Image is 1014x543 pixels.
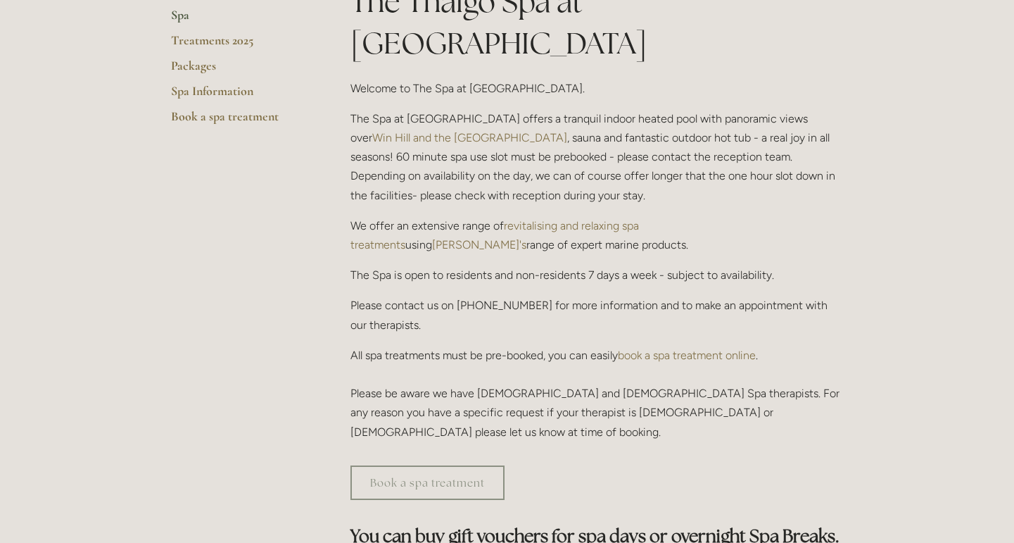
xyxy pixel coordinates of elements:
a: Packages [171,58,305,83]
a: [PERSON_NAME]'s [432,238,526,251]
a: Spa [171,7,305,32]
a: book a spa treatment online [618,349,756,362]
p: Please contact us on [PHONE_NUMBER] for more information and to make an appointment with our ther... [350,296,844,334]
p: The Spa is open to residents and non-residents 7 days a week - subject to availability. [350,266,844,285]
p: The Spa at [GEOGRAPHIC_DATA] offers a tranquil indoor heated pool with panoramic views over , sau... [350,109,844,205]
a: Book a spa treatment [171,108,305,134]
p: Welcome to The Spa at [GEOGRAPHIC_DATA]. [350,79,844,98]
a: Spa Information [171,83,305,108]
a: Treatments 2025 [171,32,305,58]
p: We offer an extensive range of using range of expert marine products. [350,216,844,254]
a: Book a spa treatment [350,466,505,500]
a: Win Hill and the [GEOGRAPHIC_DATA] [372,131,567,144]
p: All spa treatments must be pre-booked, you can easily . Please be aware we have [DEMOGRAPHIC_DATA... [350,346,844,442]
